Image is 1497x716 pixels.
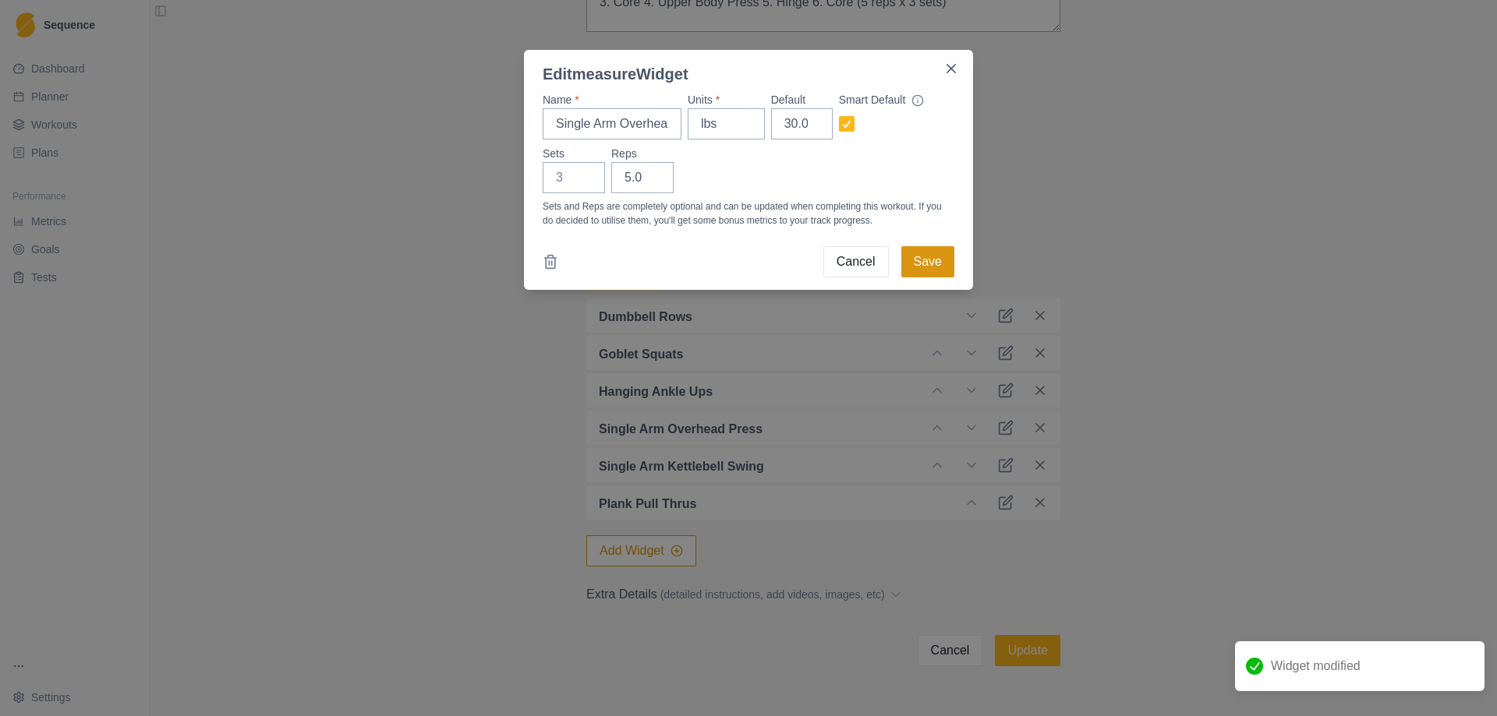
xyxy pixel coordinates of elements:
button: Close [939,56,964,81]
input: 10 [771,108,833,139]
p: Sets and Reps are completely optional and can be updated when completing this workout. If you do ... [543,199,954,227]
label: Reps [611,146,664,162]
label: Default [771,92,823,108]
input: 8 [611,162,674,193]
label: Sets [543,146,596,162]
input: kg [688,108,765,139]
button: Cancel [823,246,889,277]
label: Name [543,92,672,108]
input: Bench press [543,108,681,139]
input: 3 [543,162,605,193]
div: Widget modified [1235,641,1485,691]
div: Smart Default [839,92,945,108]
header: Edit measure Widget [524,50,973,86]
label: Units [688,92,756,108]
button: Save [901,246,954,277]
